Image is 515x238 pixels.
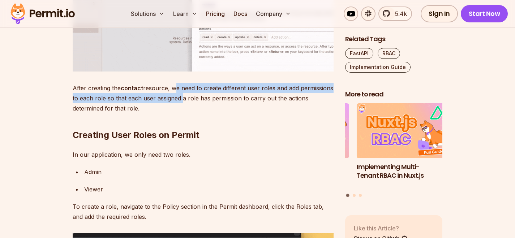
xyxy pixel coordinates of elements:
img: Policy-Based Access Control (PBAC) Isn’t as Great as You Think [252,103,349,158]
a: Pricing [203,7,228,21]
p: After creating the resource, we need to create different user roles and add permissions to each r... [73,83,334,113]
h3: Implementing Multi-Tenant RBAC in Nuxt.js [357,162,454,180]
p: Like this Article? [354,224,408,232]
button: Go to slide 2 [353,194,356,196]
a: Docs [231,7,250,21]
a: Implementation Guide [345,62,411,73]
a: Start Now [461,5,508,22]
h2: Creating User Roles on Permit [73,100,334,141]
img: Implementing Multi-Tenant RBAC in Nuxt.js [357,103,454,158]
button: Company [253,7,294,21]
h3: Policy-Based Access Control (PBAC) Isn’t as Great as You Think [252,162,349,189]
div: Admin [84,167,334,177]
a: RBAC [378,48,400,59]
h2: Related Tags [345,35,443,44]
a: 5.4k [378,7,412,21]
p: In our application, we only need two roles. [73,150,334,160]
li: 1 of 3 [357,103,454,189]
h2: More to read [345,90,443,99]
a: Implementing Multi-Tenant RBAC in Nuxt.jsImplementing Multi-Tenant RBAC in Nuxt.js [357,103,454,189]
a: Sign In [421,5,458,22]
button: Solutions [128,7,167,21]
li: 3 of 3 [252,103,349,189]
button: Go to slide 3 [359,194,362,196]
span: 5.4k [391,9,407,18]
button: Go to slide 1 [346,194,349,197]
strong: contact [121,85,143,92]
button: Learn [170,7,200,21]
p: To create a role, navigate to the Policy section in the Permit dashboard, click the Roles tab, an... [73,202,334,222]
div: Viewer [84,184,334,194]
div: Posts [345,103,443,198]
a: FastAPI [345,48,373,59]
img: Permit logo [7,1,78,26]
